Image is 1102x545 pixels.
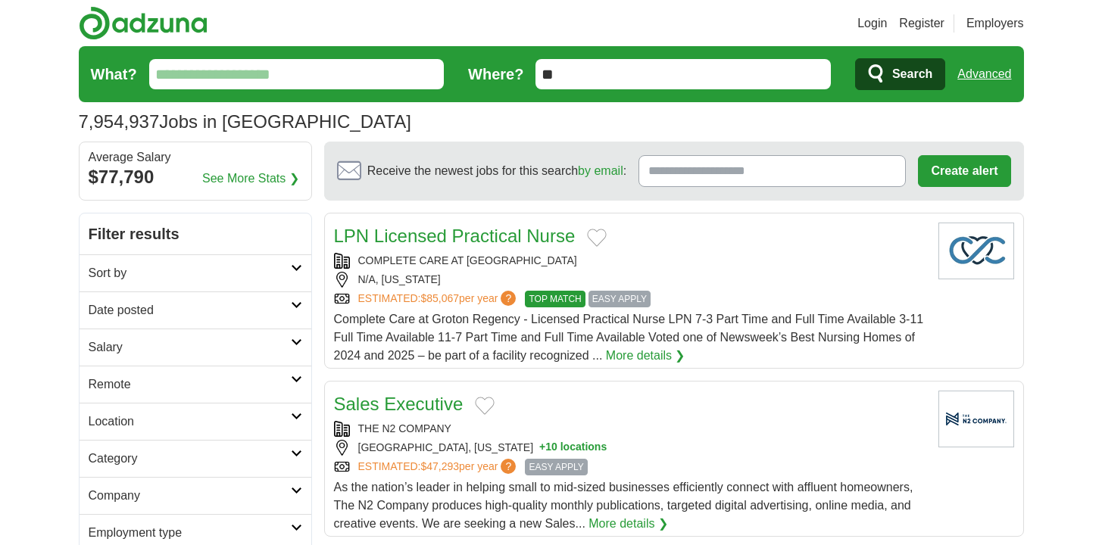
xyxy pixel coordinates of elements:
[89,524,291,542] h2: Employment type
[89,338,291,357] h2: Salary
[334,272,926,288] div: N/A, [US_STATE]
[334,394,464,414] a: Sales Executive
[588,291,651,307] span: EASY APPLY
[89,487,291,505] h2: Company
[525,291,585,307] span: TOP MATCH
[89,163,302,191] div: $77,790
[79,111,411,132] h1: Jobs in [GEOGRAPHIC_DATA]
[539,440,545,456] span: +
[501,291,516,306] span: ?
[79,108,160,135] span: 7,954,937
[89,375,291,394] h2: Remote
[334,421,926,437] div: THE N2 COMPANY
[202,170,299,188] a: See More Stats ❯
[938,223,1014,279] img: Company logo
[79,6,208,40] img: Adzuna logo
[80,403,311,440] a: Location
[80,477,311,514] a: Company
[957,59,1011,89] a: Advanced
[420,460,459,472] span: $47,293
[899,14,944,33] a: Register
[334,313,924,362] span: Complete Care at Groton Regency - Licensed Practical Nurse LPN 7-3 Part Time and Full Time Availa...
[334,440,926,456] div: [GEOGRAPHIC_DATA], [US_STATE]
[525,459,587,475] span: EASY APPLY
[89,264,291,282] h2: Sort by
[80,329,311,366] a: Salary
[475,397,495,415] button: Add to favorite jobs
[606,347,685,365] a: More details ❯
[334,226,576,246] a: LPN Licensed Practical Nurse
[468,63,523,86] label: Where?
[420,292,459,304] span: $85,067
[966,14,1024,33] a: Employers
[89,151,302,163] div: Average Salary
[80,291,311,329] a: Date posted
[855,58,945,90] button: Search
[334,253,926,269] div: COMPLETE CARE AT [GEOGRAPHIC_DATA]
[89,413,291,431] h2: Location
[80,254,311,291] a: Sort by
[91,63,137,86] label: What?
[539,440,607,456] button: +10 locations
[80,213,311,254] h2: Filter results
[80,440,311,477] a: Category
[89,450,291,468] h2: Category
[587,229,607,247] button: Add to favorite jobs
[578,164,623,177] a: by email
[334,481,913,530] span: As the nation’s leader in helping small to mid-sized businesses efficiently connect with affluent...
[588,515,668,533] a: More details ❯
[857,14,887,33] a: Login
[89,301,291,319] h2: Date posted
[918,155,1010,187] button: Create alert
[80,366,311,403] a: Remote
[501,459,516,474] span: ?
[938,391,1014,447] img: Company logo
[358,459,520,475] a: ESTIMATED:$47,293per year?
[358,291,520,307] a: ESTIMATED:$85,067per year?
[367,162,626,180] span: Receive the newest jobs for this search :
[892,59,932,89] span: Search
